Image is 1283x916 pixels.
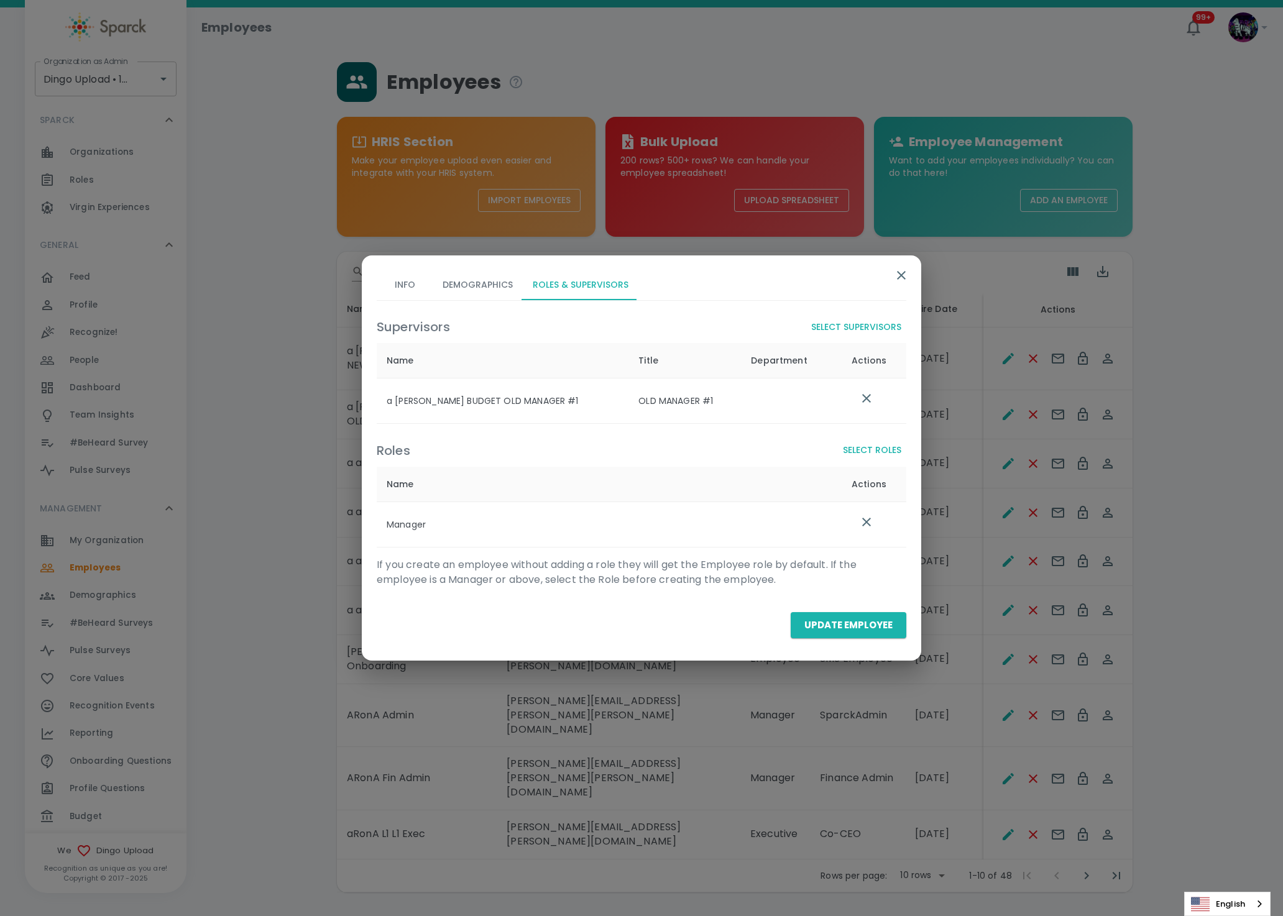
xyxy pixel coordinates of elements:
[832,467,906,502] th: Actions
[1185,892,1270,915] a: English
[1184,892,1271,916] aside: Language selected: English
[377,270,433,300] button: Info
[377,441,410,460] h6: Roles
[377,467,832,502] th: Name
[377,270,906,300] div: basic tabs example
[806,316,906,339] button: Select Supervisors
[523,270,638,300] button: Roles & Supervisors
[377,378,628,424] th: a [PERSON_NAME] BUDGET OLD MANAGER #1
[628,378,741,424] td: OLD MANAGER #1
[377,502,832,547] th: Manager
[838,439,906,462] button: Select Roles
[628,343,741,378] th: Title
[433,270,523,300] button: Demographics
[741,343,832,378] th: Department
[377,343,628,378] th: Name
[791,612,906,638] button: Update Employee
[377,317,450,337] h6: Supervisors
[377,557,906,587] p: If you create an employee without adding a role they will get the Employee role by default. If th...
[1184,892,1271,916] div: Language
[832,343,906,378] th: Actions
[377,467,906,547] table: list table
[377,343,906,424] table: list table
